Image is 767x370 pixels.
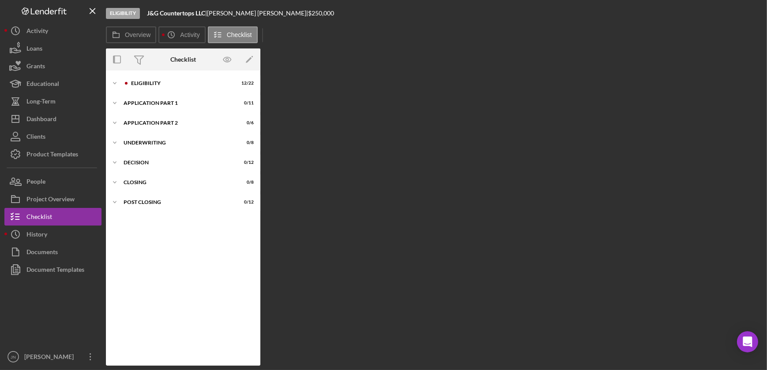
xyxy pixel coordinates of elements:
button: JN[PERSON_NAME] [4,348,102,366]
button: Document Templates [4,261,102,278]
button: Overview [106,26,156,43]
b: J&G Countertops LLC [147,9,205,17]
div: 0 / 11 [238,100,254,106]
div: 0 / 12 [238,200,254,205]
div: Checklist [26,208,52,228]
div: Grants [26,57,45,77]
div: Product Templates [26,145,78,165]
button: Activity [4,22,102,40]
div: Decision [124,160,232,165]
div: Long-Term [26,92,56,112]
div: Open Intercom Messenger [737,331,758,352]
button: Activity [158,26,205,43]
div: Clients [26,128,45,148]
div: 0 / 8 [238,180,254,185]
div: People [26,173,45,192]
div: 0 / 12 [238,160,254,165]
div: 0 / 8 [238,140,254,145]
div: Application Part 2 [124,120,232,126]
label: Activity [180,31,199,38]
button: Clients [4,128,102,145]
div: Activity [26,22,48,42]
span: $250,000 [308,9,334,17]
button: Loans [4,40,102,57]
label: Checklist [227,31,252,38]
label: Overview [125,31,150,38]
div: Loans [26,40,42,59]
button: History [4,226,102,243]
div: Project Overview [26,190,75,210]
div: Eligibility [106,8,140,19]
div: Underwriting [124,140,232,145]
button: Educational [4,75,102,92]
div: Application Part 1 [124,100,232,106]
button: Project Overview [4,190,102,208]
div: 12 / 22 [238,81,254,86]
div: Educational [26,75,59,95]
button: Product Templates [4,145,102,163]
button: Checklist [4,208,102,226]
div: 0 / 6 [238,120,254,126]
div: Post Closing [124,200,232,205]
div: | [147,10,207,17]
div: Documents [26,243,58,263]
div: [PERSON_NAME] [PERSON_NAME] | [207,10,308,17]
button: Checklist [208,26,258,43]
button: People [4,173,102,190]
button: Long-Term [4,92,102,110]
div: Eligibility [131,81,232,86]
div: History [26,226,47,245]
div: Checklist [170,56,196,63]
div: Dashboard [26,110,56,130]
button: Dashboard [4,110,102,128]
div: [PERSON_NAME] [22,348,79,368]
text: JN [11,355,16,359]
button: Grants [4,57,102,75]
button: Documents [4,243,102,261]
div: Closing [124,180,232,185]
div: Document Templates [26,261,84,281]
